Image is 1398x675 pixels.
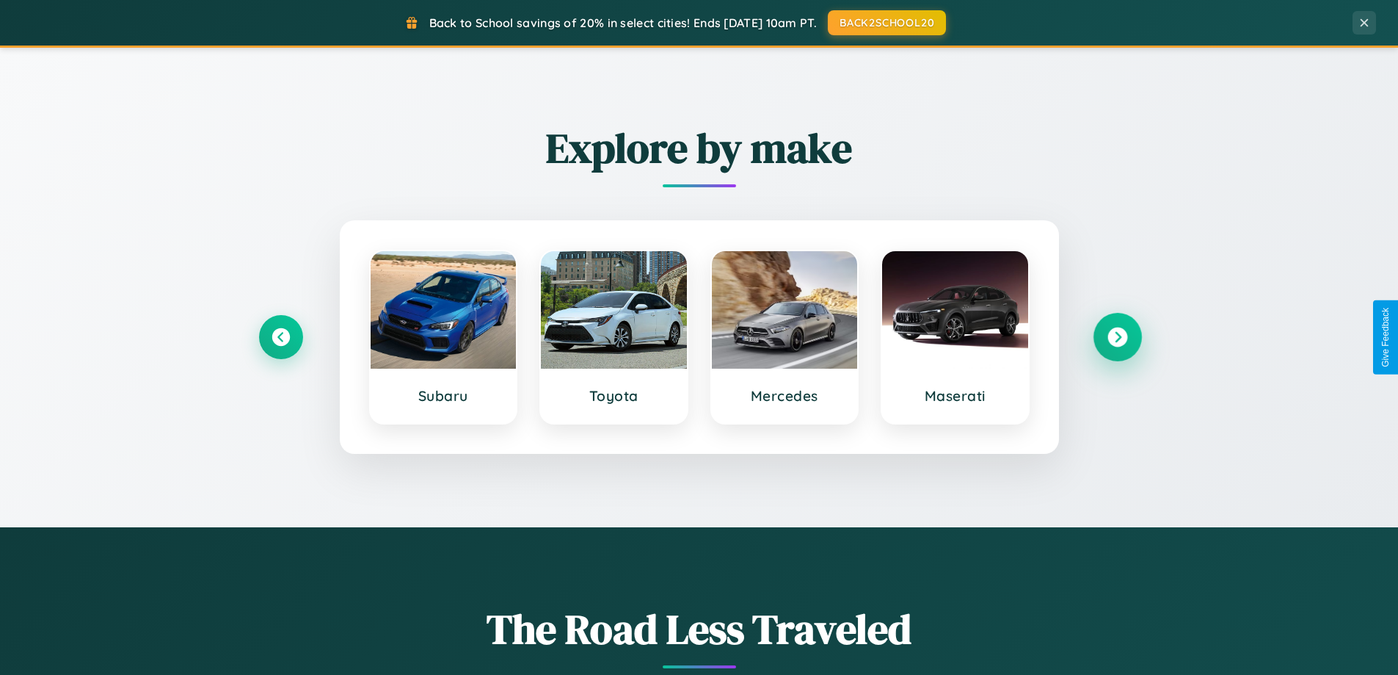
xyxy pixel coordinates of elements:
[259,120,1140,176] h2: Explore by make
[897,387,1013,405] h3: Maserati
[828,10,946,35] button: BACK2SCHOOL20
[727,387,843,405] h3: Mercedes
[385,387,502,405] h3: Subaru
[556,387,672,405] h3: Toyota
[1380,308,1391,367] div: Give Feedback
[259,601,1140,657] h1: The Road Less Traveled
[429,15,817,30] span: Back to School savings of 20% in select cities! Ends [DATE] 10am PT.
